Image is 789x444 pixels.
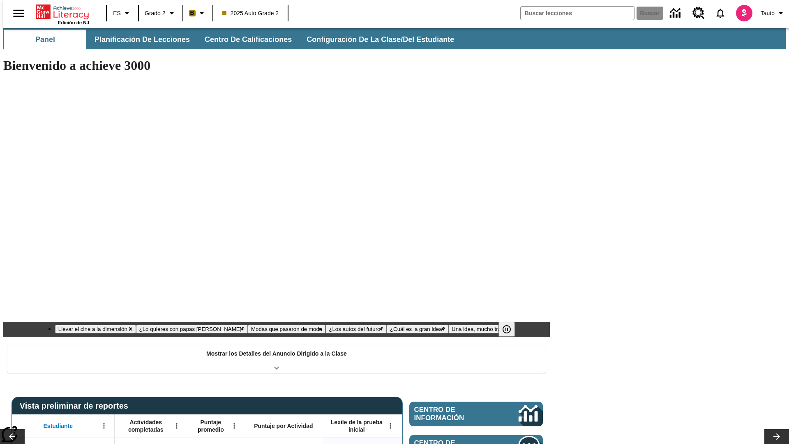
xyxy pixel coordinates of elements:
[190,8,194,18] span: B
[7,345,546,373] div: Mostrar los Detalles del Anuncio Dirigido a la Clase
[44,422,73,430] span: Estudiante
[36,3,89,25] div: Portada
[254,422,313,430] span: Puntaje por Actividad
[141,6,180,21] button: Grado: Grado 2, Elige un grado
[300,30,461,49] button: Configuración de la clase/del estudiante
[327,419,387,433] span: Lexile de la prueba inicial
[206,349,347,358] p: Mostrar los Detalles del Anuncio Dirigido a la Clase
[248,325,325,333] button: Diapositiva 3 Modas que pasaron de moda
[3,28,786,49] div: Subbarra de navegación
[687,2,710,24] a: Centro de recursos, Se abrirá en una pestaña nueva.
[4,30,86,49] button: Panel
[736,5,752,21] img: avatar image
[88,30,196,49] button: Planificación de lecciones
[3,30,461,49] div: Subbarra de navegación
[387,325,448,333] button: Diapositiva 5 ¿Cuál es la gran idea?
[58,20,89,25] span: Edición de NJ
[191,419,231,433] span: Puntaje promedio
[448,325,514,333] button: Diapositiva 6 Una idea, mucho trabajo
[228,420,240,432] button: Abrir menú
[171,420,183,432] button: Abrir menú
[98,420,110,432] button: Abrir menú
[109,6,136,21] button: Lenguaje: ES, Selecciona un idioma
[731,2,757,24] button: Escoja un nuevo avatar
[113,9,121,18] span: ES
[665,2,687,25] a: Centro de información
[764,429,789,444] button: Carrusel de lecciones, seguir
[384,420,397,432] button: Abrir menú
[414,406,491,422] span: Centro de información
[36,4,89,20] a: Portada
[498,322,523,337] div: Pausar
[757,6,789,21] button: Perfil/Configuración
[198,30,298,49] button: Centro de calificaciones
[710,2,731,24] a: Notificaciones
[222,9,279,18] span: 2025 Auto Grade 2
[325,325,387,333] button: Diapositiva 4 ¿Los autos del futuro?
[55,325,136,333] button: Diapositiva 1 Llevar el cine a la dimensión X
[498,322,515,337] button: Pausar
[521,7,634,20] input: Buscar campo
[409,402,543,426] a: Centro de información
[3,58,550,73] h1: Bienvenido a achieve 3000
[186,6,210,21] button: Boost El color de la clase es anaranjado claro. Cambiar el color de la clase.
[761,9,775,18] span: Tauto
[136,325,248,333] button: Diapositiva 2 ¿Lo quieres con papas fritas?
[20,401,132,411] span: Vista preliminar de reportes
[119,419,173,433] span: Actividades completadas
[145,9,166,18] span: Grado 2
[7,1,31,25] button: Abrir el menú lateral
